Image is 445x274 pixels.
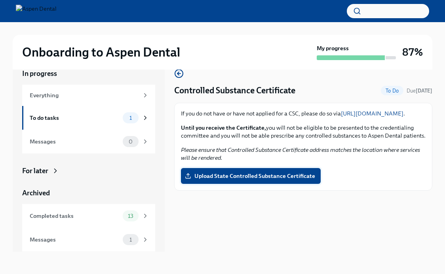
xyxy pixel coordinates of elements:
a: For later [22,166,155,176]
span: Upload State Controlled Substance Certificate [186,172,315,180]
span: 0 [124,139,137,145]
p: If you do not have or have not applied for a CSC, please do so via . [181,110,426,117]
div: To do tasks [30,113,120,122]
img: Aspen Dental [16,5,57,17]
span: September 12th, 2025 09:00 [407,87,432,94]
span: 13 [123,213,138,219]
strong: Until you receive the Certificate, [181,124,266,131]
a: In progress [22,69,155,78]
a: Completed tasks13 [22,204,155,228]
h2: Onboarding to Aspen Dental [22,44,180,60]
div: Messages [30,235,120,244]
em: Please ensure that Controlled Substance Certificate address matches the location where services w... [181,146,420,161]
a: [URL][DOMAIN_NAME] [341,110,403,117]
a: To do tasks1 [22,106,155,130]
span: 1 [125,237,137,243]
div: Completed tasks [30,212,120,220]
strong: [DATE] [416,88,432,94]
a: Messages0 [22,130,155,153]
span: To Do [381,88,403,94]
p: you will not be eligible to be presented to the credentialing committee and you will not be able ... [181,124,426,140]
div: For later [22,166,48,176]
span: 1 [125,115,137,121]
div: Messages [30,137,120,146]
a: Messages1 [22,228,155,251]
span: Due [407,88,432,94]
h3: 87% [402,45,423,59]
strong: My progress [317,44,349,52]
label: Upload State Controlled Substance Certificate [181,168,321,184]
div: Everything [30,91,139,100]
a: Everything [22,85,155,106]
a: Archived [22,188,155,198]
h4: Controlled Substance Certificate [174,85,295,96]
